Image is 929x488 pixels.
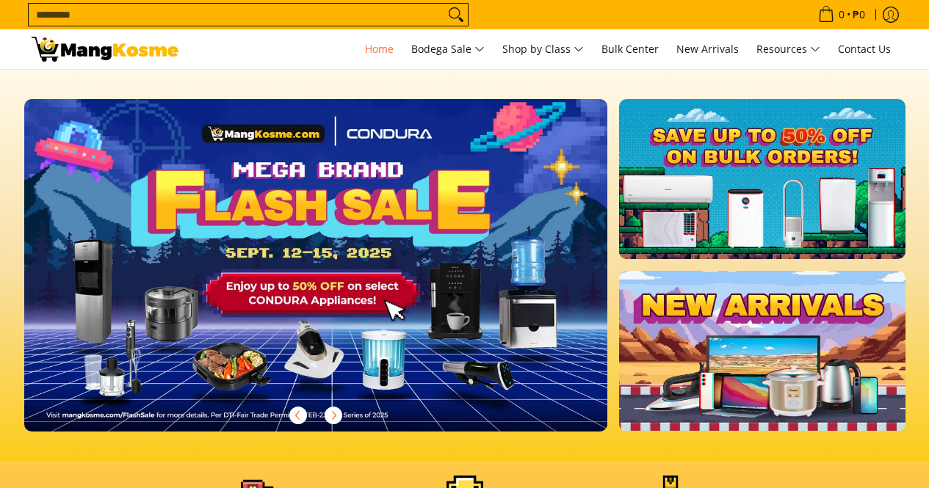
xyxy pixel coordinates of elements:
[444,4,468,26] button: Search
[495,29,591,69] a: Shop by Class
[502,40,584,59] span: Shop by Class
[411,40,485,59] span: Bodega Sale
[358,29,401,69] a: Home
[749,29,828,69] a: Resources
[676,42,739,56] span: New Arrivals
[601,42,659,56] span: Bulk Center
[24,99,608,431] img: Desktop homepage 29339654 2507 42fb b9ff a0650d39e9ed
[594,29,666,69] a: Bulk Center
[850,10,867,20] span: ₱0
[193,29,898,69] nav: Main Menu
[756,40,820,59] span: Resources
[836,10,847,20] span: 0
[365,42,394,56] span: Home
[32,37,178,62] img: Mang Kosme: Your Home Appliances Warehouse Sale Partner!
[317,399,350,431] button: Next
[669,29,746,69] a: New Arrivals
[838,42,891,56] span: Contact Us
[282,399,314,431] button: Previous
[831,29,898,69] a: Contact Us
[404,29,492,69] a: Bodega Sale
[814,7,870,23] span: •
